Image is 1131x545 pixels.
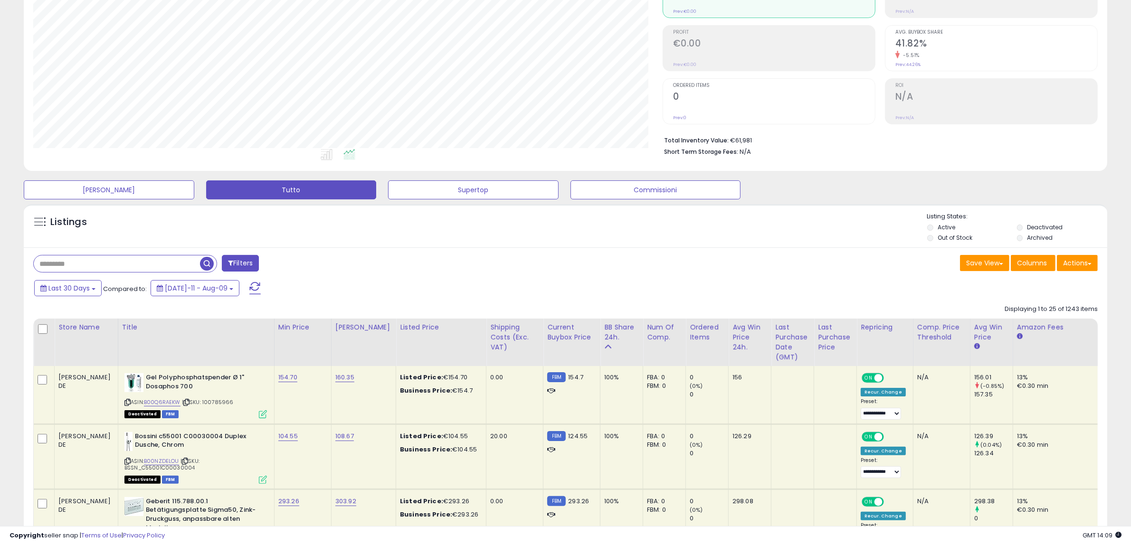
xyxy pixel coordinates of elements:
h2: 41.82% [895,38,1097,51]
a: 104.55 [278,432,298,441]
div: seller snap | | [10,531,165,540]
a: 108.67 [335,432,354,441]
small: FBM [547,431,566,441]
label: Out of Stock [938,234,972,242]
span: Last 30 Days [48,283,90,293]
b: Business Price: [400,445,452,454]
div: FBM: 0 [647,506,678,514]
div: 156.01 [974,373,1013,382]
span: ON [863,374,874,382]
div: ASIN: [124,373,267,417]
img: 31cfphJAugL._SL40_.jpg [124,373,143,392]
small: (0%) [690,506,703,514]
small: Prev: 44.26% [895,62,921,67]
div: FBA: 0 [647,497,678,506]
span: 2025-09-9 14:09 GMT [1083,531,1121,540]
span: FBM [162,476,179,484]
span: 154.7 [568,373,583,382]
div: €0.30 min [1017,441,1096,449]
small: Prev: 0 [673,115,686,121]
a: 293.26 [278,497,299,506]
b: Business Price: [400,386,452,395]
div: Store Name [58,322,114,332]
img: 311fSy08RdL._SL40_.jpg [124,497,143,516]
div: Num of Comp. [647,322,682,342]
div: €104.55 [400,445,479,454]
h5: Listings [50,216,87,229]
small: -5.51% [900,52,920,59]
div: 298.08 [732,497,764,506]
span: OFF [883,432,898,441]
small: FBM [547,496,566,506]
div: ASIN: [124,432,267,483]
span: N/A [740,147,751,156]
div: 0 [690,497,728,506]
div: 13% [1017,373,1096,382]
span: FBM [162,410,179,418]
div: €104.55 [400,432,479,441]
span: | SKU: BSSN_C55001C00030004 [124,457,200,471]
div: FBM: 0 [647,382,678,390]
label: Archived [1027,234,1053,242]
div: Ordered Items [690,322,724,342]
b: Business Price: [400,510,452,519]
div: BB Share 24h. [604,322,639,342]
div: Repricing [861,322,909,332]
b: Listed Price: [400,432,443,441]
span: 293.26 [568,497,589,506]
label: Active [938,223,955,231]
a: 154.70 [278,373,297,382]
button: Commissioni [570,180,741,199]
div: FBA: 0 [647,373,678,382]
span: OFF [883,374,898,382]
div: 126.34 [974,449,1013,458]
small: Prev: N/A [895,115,914,121]
div: €293.26 [400,510,479,519]
span: Columns [1017,258,1047,268]
b: Listed Price: [400,497,443,506]
div: Recur. Change [861,388,906,396]
a: B00Q6RAEKW [144,398,181,406]
small: (0%) [690,382,703,390]
div: €293.26 [400,497,479,506]
div: 0.00 [490,373,536,382]
b: Listed Price: [400,373,443,382]
small: Prev: €0.00 [673,9,696,14]
div: N/A [917,497,963,506]
div: Min Price [278,322,327,332]
button: Last 30 Days [34,280,102,296]
div: 126.29 [732,432,764,441]
span: ON [863,432,874,441]
small: Prev: €0.00 [673,62,696,67]
div: 0 [690,432,728,441]
div: [PERSON_NAME] [335,322,392,332]
small: Prev: N/A [895,9,914,14]
button: Supertop [388,180,559,199]
b: Total Inventory Value: [664,136,729,144]
div: €154.70 [400,373,479,382]
span: Avg. Buybox Share [895,30,1097,35]
div: Preset: [861,457,906,479]
div: 0 [690,514,728,523]
div: Title [122,322,270,332]
a: B00NZDELOU [144,457,179,465]
div: Last Purchase Price [818,322,853,352]
div: €154.7 [400,386,479,395]
li: €61,981 [664,134,1091,145]
button: Save View [960,255,1009,271]
div: Listed Price [400,322,482,332]
label: Deactivated [1027,223,1063,231]
h2: N/A [895,91,1097,104]
a: Privacy Policy [123,531,165,540]
small: (0%) [690,441,703,449]
h2: 0 [673,91,875,104]
b: Bossini c55001 C00030004 Duplex Dusche, Chrom [135,432,250,452]
span: | SKU: 100785966 [182,398,234,406]
div: 100% [604,373,636,382]
button: [DATE]-11 - Aug-09 [151,280,239,296]
div: [PERSON_NAME] DE [58,432,111,449]
a: Terms of Use [81,531,122,540]
button: Tutto [206,180,377,199]
div: 298.38 [974,497,1013,506]
div: Last Purchase Date (GMT) [775,322,810,362]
